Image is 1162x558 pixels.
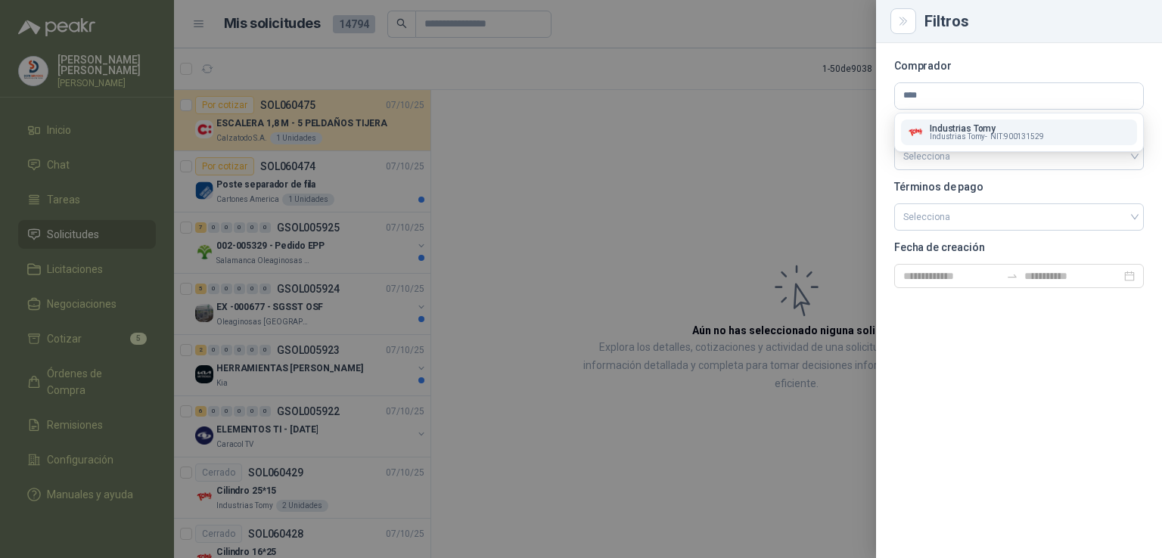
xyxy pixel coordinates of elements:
[930,124,1044,133] p: Industrias Tomy
[1006,270,1018,282] span: swap-right
[894,182,1144,191] p: Términos de pago
[894,12,912,30] button: Close
[990,133,1044,141] span: NIT : 900131529
[907,124,924,141] img: Company Logo
[924,14,1144,29] div: Filtros
[1006,270,1018,282] span: to
[894,61,1144,70] p: Comprador
[901,119,1137,145] button: Company LogoIndustrias TomyIndustrias Tomy-NIT:900131529
[930,133,987,141] span: Industrias Tomy -
[894,243,1144,252] p: Fecha de creación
